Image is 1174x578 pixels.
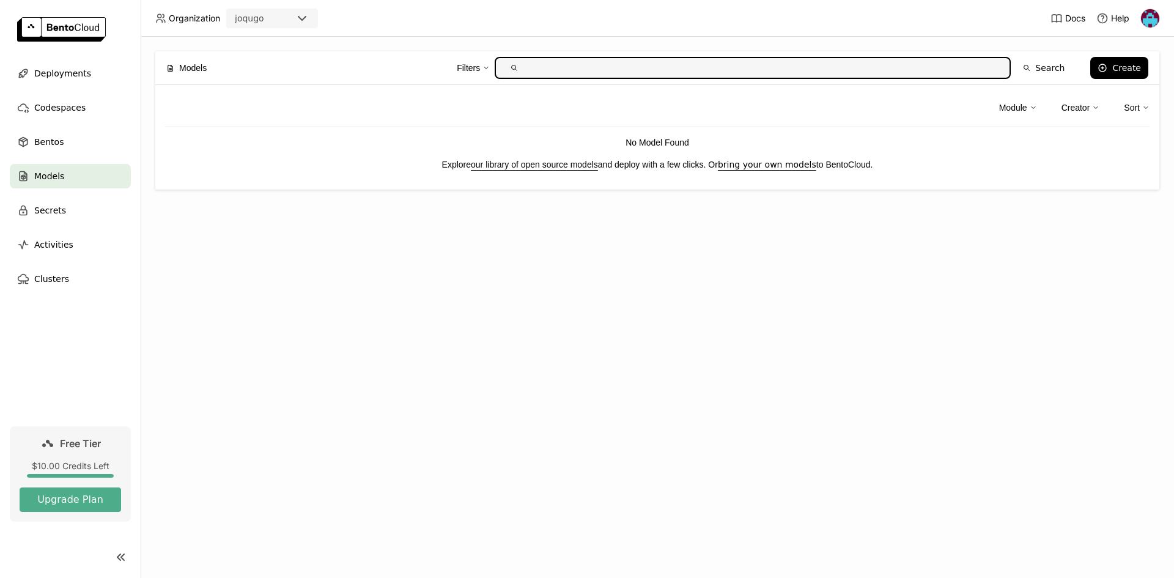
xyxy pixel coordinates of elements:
[169,13,220,24] span: Organization
[20,487,121,512] button: Upgrade Plan
[1096,12,1129,24] div: Help
[34,169,64,183] span: Models
[1124,101,1140,114] div: Sort
[1124,95,1150,120] div: Sort
[20,461,121,472] div: $10.00 Credits Left
[235,12,264,24] div: joqugo
[999,101,1027,114] div: Module
[10,198,131,223] a: Secrets
[1050,12,1085,24] a: Docs
[457,55,490,81] div: Filters
[60,437,101,450] span: Free Tier
[1090,57,1148,79] button: Create
[17,17,106,42] img: logo
[999,95,1037,120] div: Module
[10,95,131,120] a: Codespaces
[10,61,131,86] a: Deployments
[34,237,73,252] span: Activities
[34,66,91,81] span: Deployments
[1141,9,1159,28] img: Josue Quiroz
[10,426,131,522] a: Free Tier$10.00 Credits LeftUpgrade Plan
[457,61,480,75] div: Filters
[165,136,1150,149] p: No Model Found
[10,232,131,257] a: Activities
[1061,101,1090,114] div: Creator
[718,160,816,169] a: bring your own models
[10,267,131,291] a: Clusters
[1112,63,1141,73] div: Create
[165,158,1150,171] p: Explore and deploy with a few clicks. Or to BentoCloud.
[179,61,207,75] span: Models
[10,130,131,154] a: Bentos
[1016,57,1072,79] button: Search
[471,160,598,169] a: our library of open source models
[1065,13,1085,24] span: Docs
[34,203,66,218] span: Secrets
[265,13,267,25] input: Selected joqugo.
[34,100,86,115] span: Codespaces
[34,135,64,149] span: Bentos
[34,272,69,286] span: Clusters
[10,164,131,188] a: Models
[1061,95,1100,120] div: Creator
[1111,13,1129,24] span: Help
